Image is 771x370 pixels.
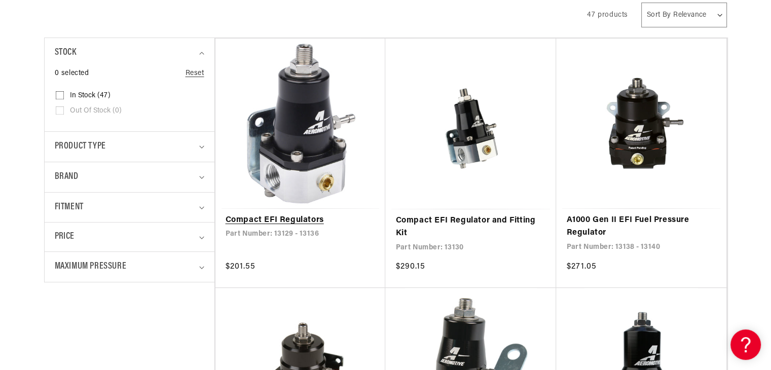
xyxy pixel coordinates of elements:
summary: Brand (0 selected) [55,162,204,192]
summary: Price [55,223,204,251]
a: Compact EFI Regulators [226,214,376,227]
span: Out of stock (0) [70,106,122,116]
a: Reset [186,68,204,79]
span: Fitment [55,200,84,215]
span: 0 selected [55,68,89,79]
span: 47 products [587,11,628,19]
span: Maximum Pressure [55,260,127,274]
summary: Fitment (0 selected) [55,193,204,223]
span: Price [55,230,75,244]
a: A1000 Gen II EFI Fuel Pressure Regulator [566,214,716,240]
span: Stock [55,46,77,60]
a: Compact EFI Regulator and Fitting Kit [395,214,546,240]
span: In stock (47) [70,91,111,100]
summary: Maximum Pressure (0 selected) [55,252,204,282]
span: Brand [55,170,79,184]
summary: Stock (0 selected) [55,38,204,68]
summary: Product type (0 selected) [55,132,204,162]
span: Product type [55,139,106,154]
